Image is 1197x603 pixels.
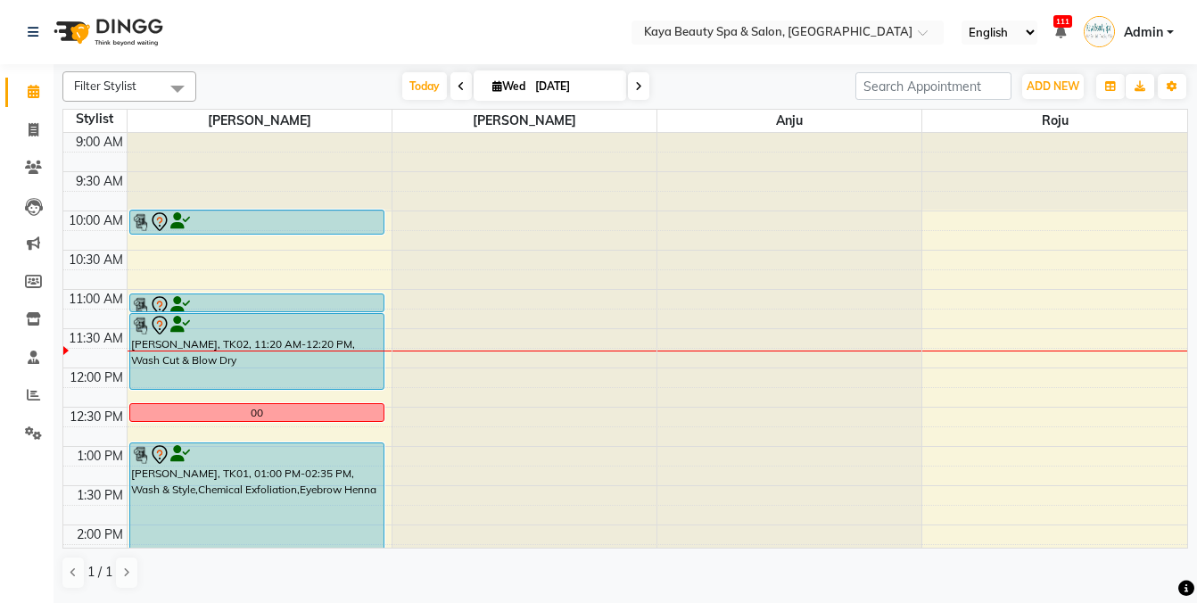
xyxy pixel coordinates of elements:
div: 00 [251,405,263,421]
div: Stylist [63,110,127,128]
div: 10:00 AM [65,211,127,230]
div: 9:00 AM [72,133,127,152]
div: [PERSON_NAME], TK01, 01:00 PM-02:35 PM, Wash & Style,Chemical Exfoliation,Eyebrow Henna [130,443,384,563]
div: 10:30 AM [65,251,127,269]
span: 1 / 1 [87,563,112,582]
span: Admin [1124,23,1163,42]
span: ADD NEW [1027,79,1079,93]
div: [PERSON_NAME], TK02, 10:00 AM-11:20 AM, Single Color Process [130,294,384,311]
div: [PERSON_NAME], TK02, 11:20 AM-12:20 PM, Wash Cut & Blow Dry [130,314,384,389]
span: Anju [657,110,921,132]
span: [PERSON_NAME] [128,110,392,132]
span: Filter Stylist [74,78,136,93]
div: 2:00 PM [73,525,127,544]
a: 111 [1055,24,1066,40]
span: Roju [922,110,1187,132]
span: Wed [488,79,530,93]
div: [PERSON_NAME], TK02, 10:00 AM-11:20 AM, Single Color Process [130,211,384,234]
div: 12:30 PM [66,408,127,426]
div: 11:00 AM [65,290,127,309]
div: 12:00 PM [66,368,127,387]
div: 1:00 PM [73,447,127,466]
div: 11:30 AM [65,329,127,348]
span: [PERSON_NAME] [392,110,656,132]
button: ADD NEW [1022,74,1084,99]
div: 9:30 AM [72,172,127,191]
span: 111 [1053,15,1072,28]
img: logo [45,7,168,57]
input: Search Appointment [855,72,1011,100]
span: Today [402,72,447,100]
div: 1:30 PM [73,486,127,505]
input: 2025-09-03 [530,73,619,100]
img: Admin [1084,16,1115,47]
